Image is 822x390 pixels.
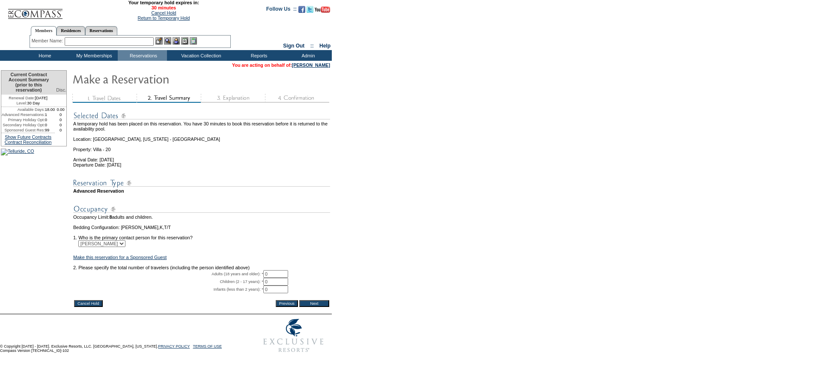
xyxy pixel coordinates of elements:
[201,94,265,103] img: step3_state1.gif
[7,2,63,19] img: Compass Home
[72,94,137,103] img: step1_state3.gif
[57,26,85,35] a: Residences
[319,43,331,49] a: Help
[45,117,55,122] td: 0
[73,278,263,286] td: Children (2 - 17 years): *
[276,300,298,307] input: Previous
[137,94,201,103] img: step2_state2.gif
[73,162,330,167] td: Departure Date: [DATE]
[310,43,314,49] span: ::
[1,107,45,112] td: Available Days:
[45,128,55,133] td: 99
[73,225,330,230] td: Bedding Configuration: [PERSON_NAME],K,T/T
[190,37,197,45] img: b_calculator.gif
[67,5,260,10] span: 30 minutes
[167,50,233,61] td: Vacation Collection
[255,314,332,357] img: Exclusive Resorts
[299,300,329,307] input: Next
[74,300,103,307] input: Cancel Hold
[73,255,167,260] a: Make this reservation for a Sponsored Guest
[118,50,167,61] td: Reservations
[298,9,305,14] a: Become our fan on Facebook
[232,63,330,68] span: You are acting on behalf of:
[73,142,330,152] td: Property: Villa - 20
[55,112,66,117] td: 0
[193,344,222,348] a: TERMS OF USE
[109,214,112,220] span: 8
[56,87,66,92] span: Disc.
[73,204,330,214] img: subTtlOccupancy.gif
[181,37,188,45] img: Reservations
[55,122,66,128] td: 0
[45,107,55,112] td: 18.00
[73,286,263,293] td: Infants (less than 2 years): *
[32,37,65,45] div: Member Name:
[73,270,263,278] td: Adults (18 years and older): *
[31,26,57,36] a: Members
[9,95,35,101] span: Renewal Date:
[158,344,190,348] a: PRIVACY POLICY
[283,50,332,61] td: Admin
[298,6,305,13] img: Become our fan on Facebook
[1,95,55,101] td: [DATE]
[55,117,66,122] td: 0
[1,71,55,95] td: Current Contract Account Summary (prior to this reservation)
[73,214,330,220] td: Occupancy Limit: adults and children.
[68,50,118,61] td: My Memberships
[155,37,163,45] img: b_edit.gif
[315,6,330,13] img: Subscribe to our YouTube Channel
[283,43,304,49] a: Sign Out
[55,128,66,133] td: 0
[73,265,330,270] td: 2. Please specify the total number of travelers (including the person identified above)
[138,15,190,21] a: Return to Temporary Hold
[1,122,45,128] td: Secondary Holiday Opt:
[292,63,330,68] a: [PERSON_NAME]
[5,134,51,140] a: Show Future Contracts
[1,112,45,117] td: Advanced Reservations:
[1,101,55,107] td: 30 Day
[19,50,68,61] td: Home
[73,188,330,194] td: Advanced Reservation
[55,107,66,112] td: 0.00
[1,128,45,133] td: Sponsored Guest Res:
[315,9,330,14] a: Subscribe to our YouTube Channel
[307,6,313,13] img: Follow us on Twitter
[73,230,330,240] td: 1. Who is the primary contact person for this reservation?
[73,121,330,131] td: A temporary hold has been placed on this reservation. You have 30 minutes to book this reservatio...
[164,37,171,45] img: View
[1,117,45,122] td: Primary Holiday Opt:
[173,37,180,45] img: Impersonate
[72,70,244,87] img: Make Reservation
[73,152,330,162] td: Arrival Date: [DATE]
[45,122,55,128] td: 0
[5,140,52,145] a: Contract Reconciliation
[307,9,313,14] a: Follow us on Twitter
[16,101,27,106] span: Level:
[151,10,176,15] a: Cancel Hold
[73,131,330,142] td: Location: [GEOGRAPHIC_DATA], [US_STATE] - [GEOGRAPHIC_DATA]
[233,50,283,61] td: Reports
[85,26,117,35] a: Reservations
[1,149,34,155] img: Telluride, CO
[73,178,330,188] img: subTtlResType.gif
[45,112,55,117] td: 1
[265,94,329,103] img: step4_state1.gif
[73,110,330,121] img: subTtlSelectedDates.gif
[266,5,297,15] td: Follow Us ::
